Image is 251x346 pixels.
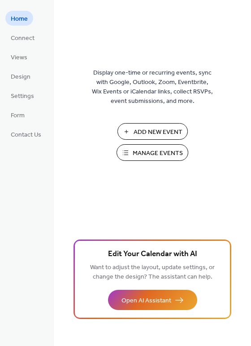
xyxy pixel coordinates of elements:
span: Want to adjust the layout, update settings, or change the design? The assistant can help. [90,262,215,283]
span: Settings [11,92,34,101]
a: Views [5,49,33,64]
span: Manage Events [133,149,183,158]
span: Contact Us [11,130,41,140]
span: Connect [11,34,35,43]
span: Home [11,14,28,24]
span: Display one-time or recurring events, sync with Google, Outlook, Zoom, Eventbrite, Wix Events or ... [92,68,213,106]
span: Design [11,72,30,82]
button: Add New Event [117,123,188,140]
span: Open AI Assistant [121,296,171,306]
a: Connect [5,30,40,45]
a: Design [5,69,36,84]
a: Form [5,107,30,122]
span: Form [11,111,25,120]
button: Manage Events [117,144,188,161]
button: Open AI Assistant [108,290,197,310]
a: Settings [5,88,39,103]
a: Home [5,11,33,26]
span: Views [11,53,27,62]
span: Add New Event [134,128,182,137]
span: Edit Your Calendar with AI [108,248,197,261]
a: Contact Us [5,127,47,142]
